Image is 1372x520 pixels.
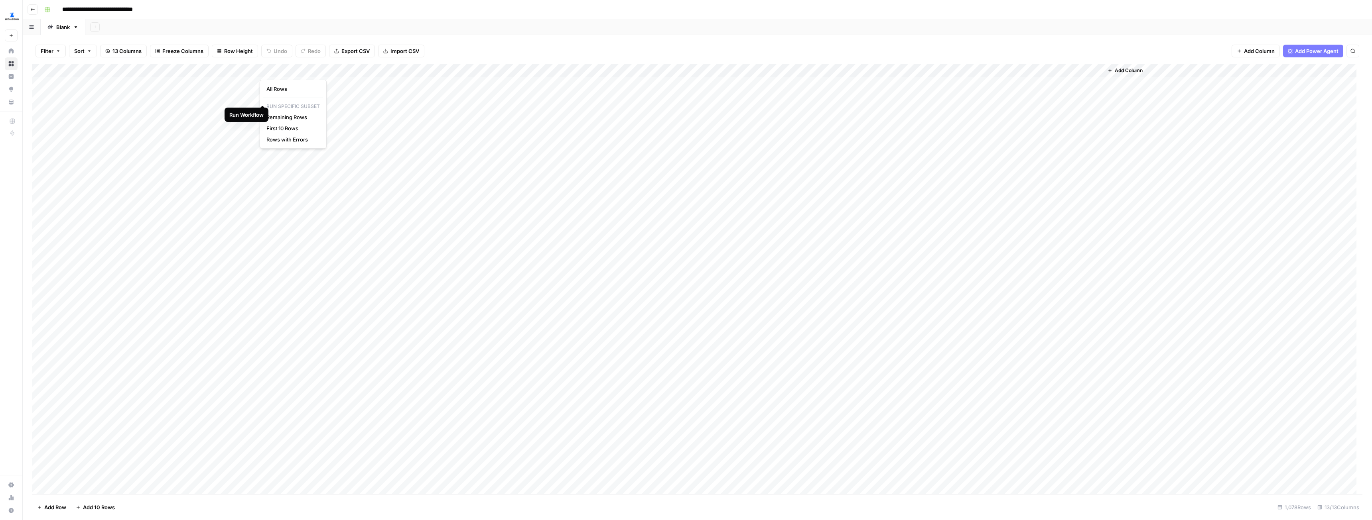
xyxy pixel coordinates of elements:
[390,47,419,55] span: Import CSV
[1104,65,1146,76] button: Add Column
[378,45,424,57] button: Import CSV
[341,47,370,55] span: Export CSV
[35,45,66,57] button: Filter
[261,45,292,57] button: Undo
[5,70,18,83] a: Insights
[1274,501,1314,514] div: 1,078 Rows
[41,47,53,55] span: Filter
[308,47,321,55] span: Redo
[229,111,264,119] div: Run Workflow
[5,6,18,26] button: Workspace: LegalZoom
[5,57,18,70] a: Browse
[69,45,97,57] button: Sort
[266,113,317,121] span: Remaining Rows
[329,45,375,57] button: Export CSV
[32,501,71,514] button: Add Row
[5,96,18,108] a: Your Data
[5,491,18,504] a: Usage
[1283,45,1343,57] button: Add Power Agent
[5,504,18,517] button: Help + Support
[296,45,326,57] button: Redo
[263,101,323,112] p: Run Specific Subset
[1115,67,1143,74] span: Add Column
[150,45,209,57] button: Freeze Columns
[266,135,317,143] span: Rows with Errors
[5,9,19,24] img: LegalZoom Logo
[1232,45,1280,57] button: Add Column
[1295,47,1338,55] span: Add Power Agent
[1244,47,1275,55] span: Add Column
[83,503,115,511] span: Add 10 Rows
[100,45,147,57] button: 13 Columns
[56,23,70,31] div: Blank
[71,501,120,514] button: Add 10 Rows
[266,85,317,93] span: All Rows
[112,47,142,55] span: 13 Columns
[212,45,258,57] button: Row Height
[162,47,203,55] span: Freeze Columns
[224,47,253,55] span: Row Height
[74,47,85,55] span: Sort
[44,503,66,511] span: Add Row
[1314,501,1362,514] div: 13/13 Columns
[266,124,317,132] span: First 10 Rows
[5,479,18,491] a: Settings
[274,47,287,55] span: Undo
[5,83,18,96] a: Opportunities
[41,19,85,35] a: Blank
[5,45,18,57] a: Home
